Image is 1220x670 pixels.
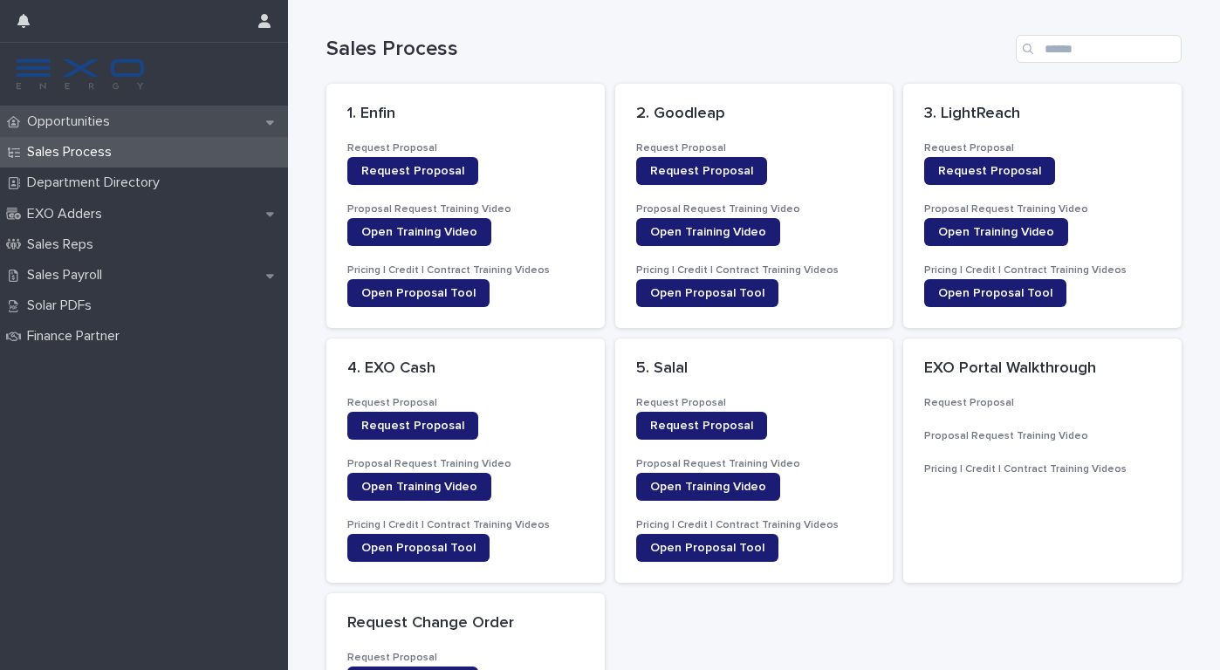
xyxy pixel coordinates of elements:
[924,218,1068,246] a: Open Training Video
[361,165,464,177] span: Request Proposal
[636,518,873,532] h3: Pricing | Credit | Contract Training Videos
[347,614,584,633] p: Request Change Order
[20,144,126,161] p: Sales Process
[636,218,780,246] a: Open Training Video
[636,202,873,216] h3: Proposal Request Training Video
[347,396,584,410] h3: Request Proposal
[347,473,491,501] a: Open Training Video
[1016,35,1182,63] input: Search
[938,226,1054,238] span: Open Training Video
[636,396,873,410] h3: Request Proposal
[347,534,490,562] a: Open Proposal Tool
[20,297,106,314] p: Solar PDFs
[347,202,584,216] h3: Proposal Request Training Video
[636,457,873,471] h3: Proposal Request Training Video
[361,226,477,238] span: Open Training Video
[615,338,894,583] a: 5. SalalRequest ProposalRequest ProposalProposal Request Training VideoOpen Training VideoPricing...
[636,359,873,379] p: 5. Salal
[636,263,873,277] h3: Pricing | Credit | Contract Training Videos
[650,420,753,432] span: Request Proposal
[326,338,605,583] a: 4. EXO CashRequest ProposalRequest ProposalProposal Request Training VideoOpen Training VideoPric...
[938,165,1041,177] span: Request Proposal
[347,218,491,246] a: Open Training Video
[636,105,873,124] p: 2. Goodleap
[924,429,1161,443] h3: Proposal Request Training Video
[326,37,1009,62] h1: Sales Process
[361,542,476,554] span: Open Proposal Tool
[650,287,764,299] span: Open Proposal Tool
[636,157,767,185] a: Request Proposal
[20,206,116,222] p: EXO Adders
[347,105,584,124] p: 1. Enfin
[903,84,1182,328] a: 3. LightReachRequest ProposalRequest ProposalProposal Request Training VideoOpen Training VideoPr...
[20,174,174,191] p: Department Directory
[347,518,584,532] h3: Pricing | Credit | Contract Training Videos
[650,165,753,177] span: Request Proposal
[636,412,767,440] a: Request Proposal
[924,105,1161,124] p: 3. LightReach
[636,279,778,307] a: Open Proposal Tool
[20,236,107,253] p: Sales Reps
[326,84,605,328] a: 1. EnfinRequest ProposalRequest ProposalProposal Request Training VideoOpen Training VideoPricing...
[650,542,764,554] span: Open Proposal Tool
[615,84,894,328] a: 2. GoodleapRequest ProposalRequest ProposalProposal Request Training VideoOpen Training VideoPric...
[924,396,1161,410] h3: Request Proposal
[14,57,147,92] img: FKS5r6ZBThi8E5hshIGi
[347,279,490,307] a: Open Proposal Tool
[650,481,766,493] span: Open Training Video
[650,226,766,238] span: Open Training Video
[347,651,584,665] h3: Request Proposal
[924,359,1161,379] p: EXO Portal Walkthrough
[636,534,778,562] a: Open Proposal Tool
[361,287,476,299] span: Open Proposal Tool
[347,457,584,471] h3: Proposal Request Training Video
[924,462,1161,476] h3: Pricing | Credit | Contract Training Videos
[903,338,1182,583] a: EXO Portal WalkthroughRequest ProposalProposal Request Training VideoPricing | Credit | Contract ...
[361,481,477,493] span: Open Training Video
[924,157,1055,185] a: Request Proposal
[938,287,1052,299] span: Open Proposal Tool
[347,157,478,185] a: Request Proposal
[636,473,780,501] a: Open Training Video
[636,141,873,155] h3: Request Proposal
[924,279,1066,307] a: Open Proposal Tool
[924,141,1161,155] h3: Request Proposal
[20,267,116,284] p: Sales Payroll
[347,359,584,379] p: 4. EXO Cash
[924,202,1161,216] h3: Proposal Request Training Video
[347,263,584,277] h3: Pricing | Credit | Contract Training Videos
[347,141,584,155] h3: Request Proposal
[20,113,124,130] p: Opportunities
[924,263,1161,277] h3: Pricing | Credit | Contract Training Videos
[20,328,134,345] p: Finance Partner
[347,412,478,440] a: Request Proposal
[361,420,464,432] span: Request Proposal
